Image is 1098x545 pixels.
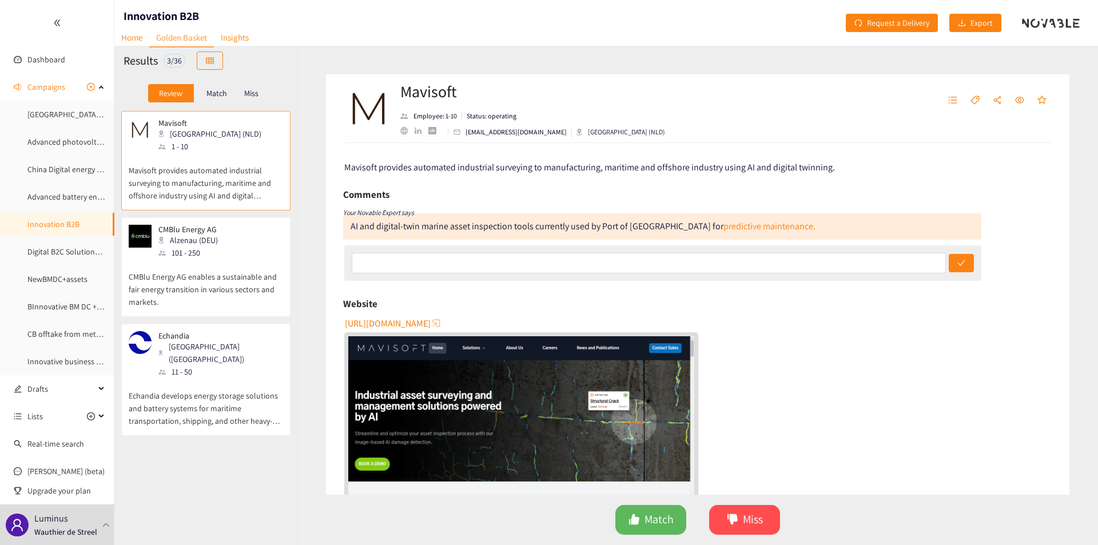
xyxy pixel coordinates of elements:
p: Mavisoft [158,118,261,128]
p: Mavisoft provides automated industrial surveying to manufacturing, maritime and offshore industry... [129,153,283,202]
img: Snapshot of the Company's website [348,336,694,531]
span: sound [14,83,22,91]
p: Luminus [34,511,68,526]
p: Status: operating [467,111,516,121]
button: check [949,254,974,272]
a: CB offtake from methane pyrolysis [27,329,145,339]
button: star [1032,92,1052,110]
img: Snapshot of the company's website [129,331,152,354]
button: tag [965,92,985,110]
h6: Comments [343,186,389,203]
h1: Innovation B2B [124,8,199,24]
span: Request a Delivery [867,17,929,29]
a: crunchbase [428,127,443,134]
h2: Mavisoft [400,80,665,103]
h6: Website [343,295,377,312]
p: Review [159,89,182,98]
button: table [197,51,223,70]
div: 1 - 10 [158,140,268,153]
span: double-left [53,19,61,27]
span: download [958,19,966,28]
span: [URL][DOMAIN_NAME] [345,316,431,331]
i: Your Novable Expert says [343,208,414,217]
a: China Digital energy management & grid services [27,164,192,174]
div: 11 - 50 [158,365,282,378]
span: edit [14,385,22,393]
span: unordered-list [948,96,957,106]
img: Company Logo [346,86,392,132]
span: tag [970,96,980,106]
p: Miss [244,89,258,98]
a: website [400,127,415,134]
h2: Results [124,53,158,69]
a: linkedin [415,128,428,134]
span: unordered-list [14,412,22,420]
p: [EMAIL_ADDRESS][DOMAIN_NAME] [466,127,567,137]
a: Advanced photovoltaics & solar integration [27,137,174,147]
a: NewBMDC+assets [27,274,87,284]
a: Insights [214,29,256,46]
div: 101 - 250 [158,246,225,259]
span: user [10,518,24,532]
button: unordered-list [942,92,963,110]
iframe: Chat Widget [912,421,1098,545]
img: Snapshot of the company's website [129,225,152,248]
a: predictive maintenance. [723,220,815,232]
a: [GEOGRAPHIC_DATA] : High efficiency heat pump systems [27,109,220,120]
span: Drafts [27,377,95,400]
p: Echandia [158,331,275,340]
span: redo [854,19,862,28]
span: trophy [14,487,22,495]
img: Snapshot of the company's website [129,118,152,141]
a: Advanced battery energy storage [27,192,139,202]
div: Alzenau (DEU) [158,234,225,246]
span: like [628,514,640,527]
p: Wauthier de Streel [34,526,97,538]
span: Match [645,511,674,528]
div: [GEOGRAPHIC_DATA] ([GEOGRAPHIC_DATA]) [158,340,282,365]
span: plus-circle [87,83,95,91]
a: Innovation B2B [27,219,79,229]
span: check [957,259,965,268]
button: eye [1009,92,1030,110]
a: Golden Basket [149,29,214,47]
span: share-alt [993,96,1002,106]
span: table [206,57,214,66]
span: eye [1015,96,1024,106]
p: Match [206,89,227,98]
button: dislikeMiss [709,505,780,535]
span: Miss [743,511,763,528]
p: CMBlu Energy AG enables a sustainable and fair energy transition in various sectors and markets. [129,259,283,308]
li: Employees [400,111,462,121]
p: Echandia develops energy storage solutions and battery systems for maritime transportation, shipp... [129,378,283,427]
a: Home [114,29,149,46]
a: website [348,336,694,531]
p: Employee: 1-10 [413,111,457,121]
div: Widget de chat [912,421,1098,545]
span: Export [970,17,993,29]
a: Innovative business models datacenters and energy [27,356,204,367]
button: redoRequest a Delivery [846,14,938,32]
button: likeMatch [615,505,686,535]
span: star [1037,96,1047,106]
a: [PERSON_NAME] (beta) [27,466,105,476]
span: Campaigns [27,75,65,98]
a: Digital B2C Solutions Energy Utilities [27,246,150,257]
a: Real-time search [27,439,84,449]
a: Dashboard [27,54,65,65]
button: [URL][DOMAIN_NAME] [345,314,442,332]
li: Status [462,111,516,121]
div: 3 / 36 [164,54,185,67]
span: Mavisoft provides automated industrial surveying to manufacturing, maritime and offshore industry... [344,161,835,173]
div: AI and digital-twin marine asset inspection tools currently used by Port of [GEOGRAPHIC_DATA] for [351,220,815,232]
button: share-alt [987,92,1008,110]
div: [GEOGRAPHIC_DATA] (NLD) [158,128,268,140]
span: plus-circle [87,412,95,420]
button: downloadExport [949,14,1001,32]
span: Upgrade your plan [27,479,105,502]
p: CMBlu Energy AG [158,225,218,234]
span: Lists [27,405,43,428]
span: dislike [727,514,738,527]
a: BInnovative BM DC + extra service [27,301,140,312]
div: [GEOGRAPHIC_DATA] (NLD) [576,127,665,137]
